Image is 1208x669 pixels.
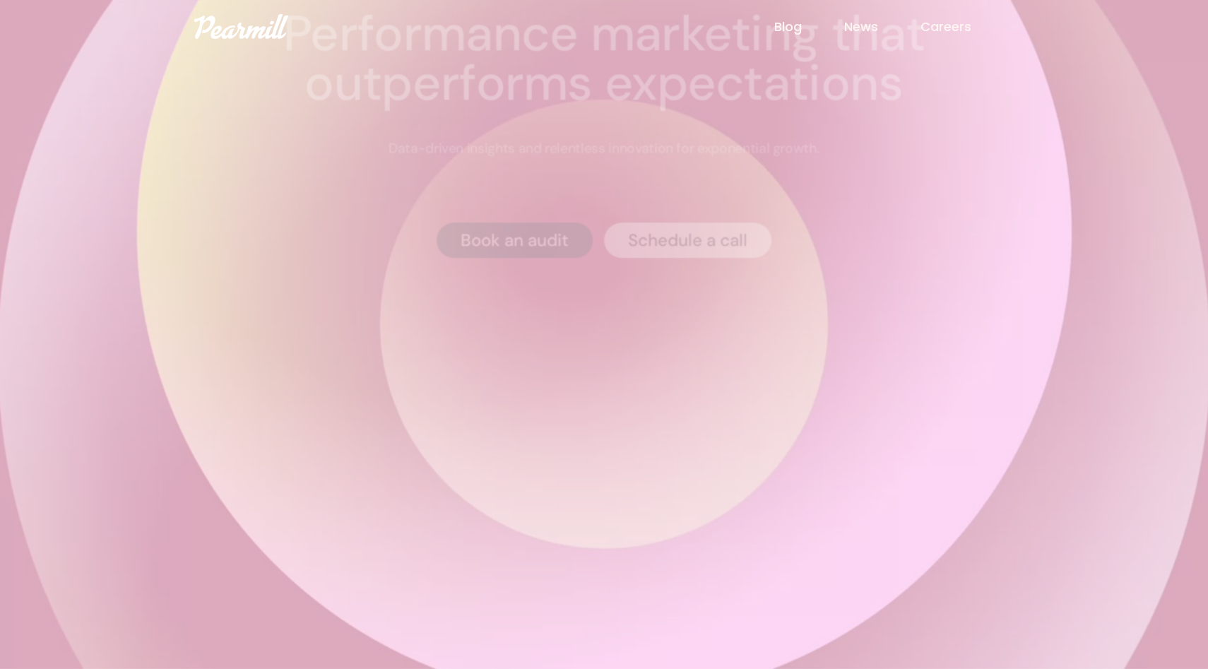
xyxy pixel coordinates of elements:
[920,18,1014,36] a: Careers
[844,18,920,36] a: News
[389,139,819,158] p: Data-driven insights and relentless innovation for exponential growth.
[208,9,1000,108] h1: Performance marketing that outperforms expectations
[774,18,844,36] a: Blog
[194,14,288,39] img: Pearmill logo
[604,222,771,257] a: Schedule a call
[437,222,593,257] a: Book an audit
